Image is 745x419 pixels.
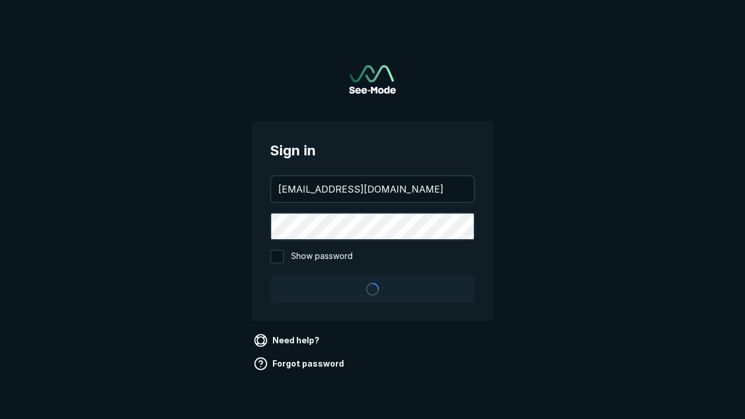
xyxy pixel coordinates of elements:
img: See-Mode Logo [349,65,396,94]
a: Forgot password [251,354,349,373]
span: Sign in [270,140,475,161]
a: Go to sign in [349,65,396,94]
a: Need help? [251,331,324,350]
input: your@email.com [271,176,474,202]
span: Show password [291,250,353,264]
